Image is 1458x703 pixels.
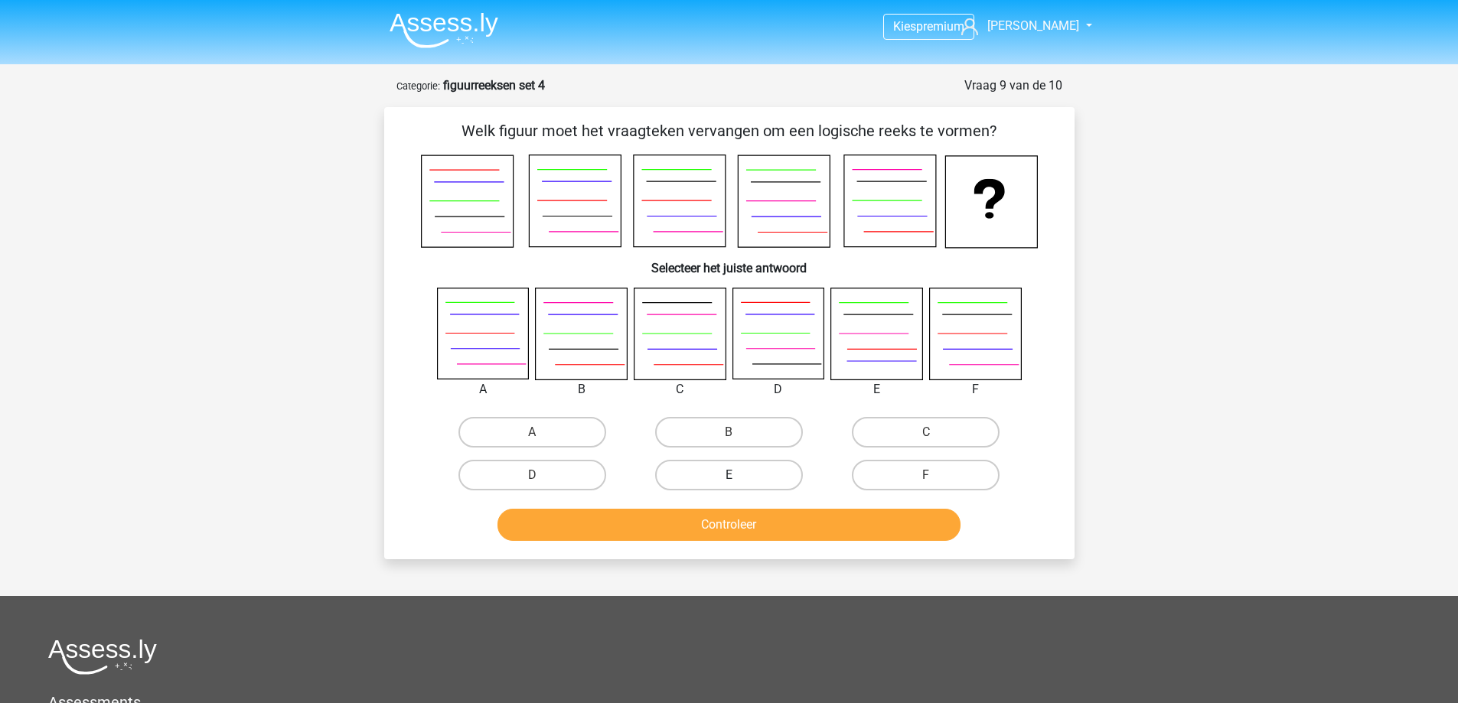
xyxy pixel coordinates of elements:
[409,119,1050,142] p: Welk figuur moet het vraagteken vervangen om een logische reeks te vormen?
[390,12,498,48] img: Assessly
[622,380,738,399] div: C
[409,249,1050,275] h6: Selecteer het juiste antwoord
[396,80,440,92] small: Categorie:
[524,380,639,399] div: B
[655,417,803,448] label: B
[819,380,934,399] div: E
[458,417,606,448] label: A
[443,78,545,93] strong: figuurreeksen set 4
[987,18,1079,33] span: [PERSON_NAME]
[955,17,1081,35] a: [PERSON_NAME]
[916,19,964,34] span: premium
[426,380,541,399] div: A
[497,509,961,541] button: Controleer
[852,460,1000,490] label: F
[893,19,916,34] span: Kies
[655,460,803,490] label: E
[852,417,1000,448] label: C
[458,460,606,490] label: D
[48,639,157,675] img: Assessly logo
[884,16,974,37] a: Kiespremium
[918,380,1033,399] div: F
[964,76,1062,95] div: Vraag 9 van de 10
[721,380,837,399] div: D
